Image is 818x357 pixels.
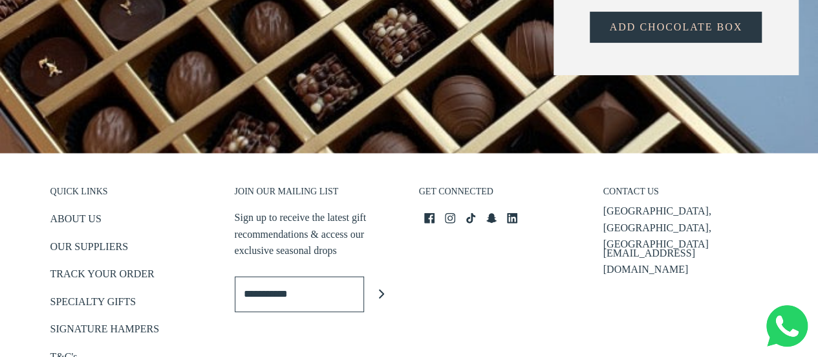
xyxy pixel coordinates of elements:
h3: CONTACT US [603,186,768,204]
h3: JOIN OUR MAILING LIST [235,186,400,204]
input: Enter email [235,277,364,312]
p: [GEOGRAPHIC_DATA], [GEOGRAPHIC_DATA], [GEOGRAPHIC_DATA] [603,203,768,253]
a: Add Chocolate Box [590,12,762,43]
img: Whatsapp [766,305,808,347]
h3: GET CONNECTED [419,186,584,204]
a: ABOUT US [50,211,102,232]
a: TRACK YOUR ORDER [50,266,155,287]
a: SPECIALTY GIFTS [50,294,136,315]
h3: QUICK LINKS [50,186,215,204]
a: OUR SUPPLIERS [50,238,128,260]
button: Join [364,277,400,312]
p: Sign up to receive the latest gift recommendations & access our exclusive seasonal drops [235,209,400,259]
a: SIGNATURE HAMPERS [50,321,159,342]
p: [EMAIL_ADDRESS][DOMAIN_NAME] [603,245,768,278]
